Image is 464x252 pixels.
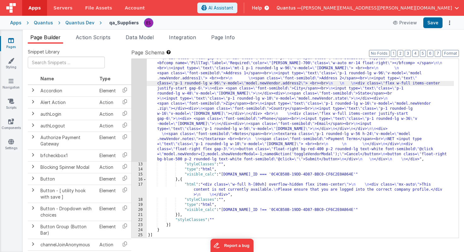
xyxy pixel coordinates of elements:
[132,218,147,223] div: 22
[132,223,147,228] div: 23
[423,17,443,28] button: Save
[10,20,21,26] div: Apps
[144,18,153,27] img: 2445f8d87038429357ee99e9bdfcd63a
[65,20,94,26] div: Quantus Dev
[391,50,396,57] button: 1
[132,182,147,197] div: 17
[38,132,97,150] td: Authorize Payment Gateway
[445,18,454,27] button: Options
[85,5,112,11] span: File Assets
[435,50,441,57] button: 7
[34,20,53,26] div: Quantus
[97,120,118,132] td: Action
[126,34,154,40] span: Data Model
[132,202,147,207] div: 19
[40,76,54,81] span: Name
[442,50,459,57] button: Format
[38,108,97,120] td: authLogin
[38,203,97,221] td: Button - Dropdown with choices
[28,5,41,11] span: Apps
[132,228,147,233] div: 24
[132,233,147,238] div: 25
[53,5,72,11] span: Servers
[38,120,97,132] td: authLogout
[197,3,237,13] button: AI Assistant
[412,50,419,57] button: 4
[97,96,118,108] td: Action
[369,50,390,57] button: No Folds
[169,34,196,40] span: Integration
[208,5,233,11] span: AI Assistant
[38,96,97,108] td: Alert Action
[38,185,97,203] td: Button - [ utility hook with save ]
[132,162,147,167] div: 13
[211,34,235,40] span: Page Info
[132,172,147,177] div: 15
[97,85,118,97] td: Element
[97,173,118,185] td: Element
[397,50,403,57] button: 2
[252,5,262,11] span: Help
[132,177,147,182] div: 16
[301,5,452,11] span: [PERSON_NAME][EMAIL_ADDRESS][PERSON_NAME][DOMAIN_NAME]
[211,239,254,252] iframe: Marker.io feedback button
[97,150,118,161] td: Element
[132,167,147,172] div: 14
[131,49,164,56] span: Page Schema
[420,50,426,57] button: 5
[97,239,118,250] td: Action
[277,5,459,11] button: Quantus — [PERSON_NAME][EMAIL_ADDRESS][PERSON_NAME][DOMAIN_NAME]
[97,132,118,150] td: Element
[38,150,97,161] td: bfcheckbox1
[132,197,147,202] div: 18
[28,49,60,55] span: Snippet Library
[76,34,110,40] span: Action Scripts
[30,34,61,40] span: Page Builder
[38,161,97,173] td: Blocking Spinner Modal
[38,173,97,185] td: Button
[389,18,421,28] button: Preview
[132,212,147,218] div: 21
[132,207,147,212] div: 20
[109,20,139,25] h4: qa_Suppliers
[277,5,301,11] span: Quantus —
[28,57,105,68] input: Search Snippets ...
[38,85,97,97] td: Accordion
[132,40,147,162] div: 12
[97,108,118,120] td: Action
[38,221,97,239] td: Button Group (Button Bar)
[97,185,118,203] td: Element
[97,161,118,173] td: Action
[97,203,118,221] td: Element
[38,239,97,250] td: channelJoinAnonymous
[427,50,433,57] button: 6
[405,50,411,57] button: 3
[97,221,118,239] td: Element
[99,76,110,81] span: Type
